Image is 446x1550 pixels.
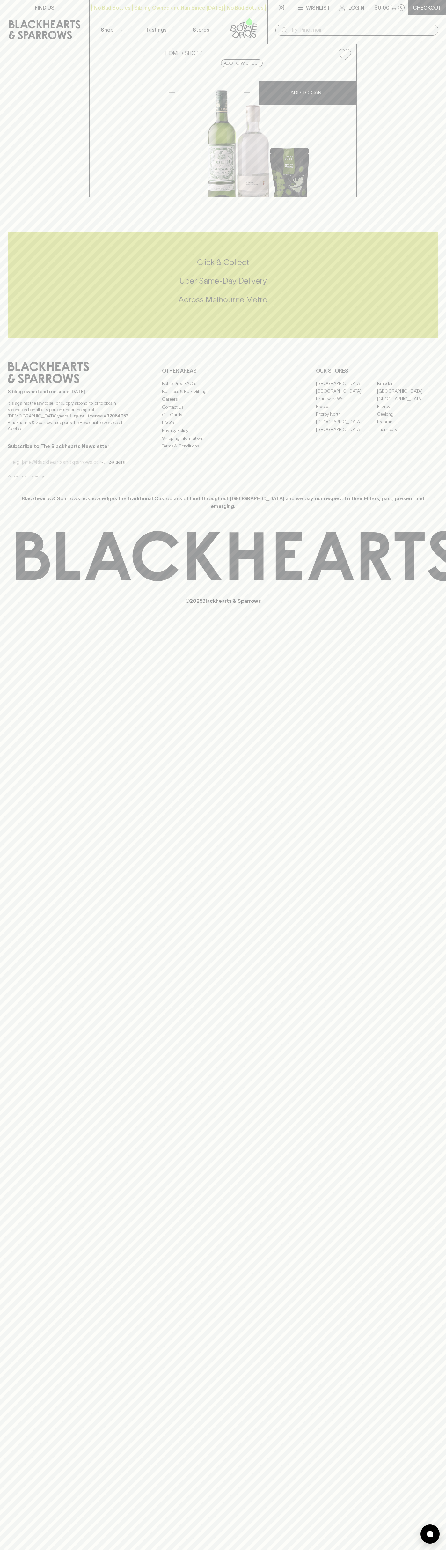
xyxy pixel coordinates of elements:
[8,232,438,338] div: Call to action block
[35,4,55,11] p: FIND US
[162,427,284,434] a: Privacy Policy
[316,367,438,374] p: OUR STORES
[316,418,377,425] a: [GEOGRAPHIC_DATA]
[162,380,284,387] a: Bottle Drop FAQ's
[8,276,438,286] h5: Uber Same-Day Delivery
[101,26,113,33] p: Shop
[259,81,357,105] button: ADD TO CART
[8,388,130,395] p: Sibling owned and run since [DATE]
[377,418,438,425] a: Prahran
[162,395,284,403] a: Careers
[193,26,209,33] p: Stores
[12,495,434,510] p: Blackhearts & Sparrows acknowledges the traditional Custodians of land throughout [GEOGRAPHIC_DAT...
[162,403,284,411] a: Contact Us
[221,59,263,67] button: Add to wishlist
[8,442,130,450] p: Subscribe to The Blackhearts Newsletter
[377,402,438,410] a: Fitzroy
[316,425,377,433] a: [GEOGRAPHIC_DATA]
[336,47,354,63] button: Add to wishlist
[146,26,166,33] p: Tastings
[162,434,284,442] a: Shipping Information
[427,1531,433,1537] img: bubble-icon
[290,89,325,96] p: ADD TO CART
[316,380,377,387] a: [GEOGRAPHIC_DATA]
[90,15,134,44] button: Shop
[134,15,179,44] a: Tastings
[377,410,438,418] a: Geelong
[162,411,284,419] a: Gift Cards
[348,4,364,11] p: Login
[291,25,433,35] input: Try "Pinot noir"
[316,410,377,418] a: Fitzroy North
[316,387,377,395] a: [GEOGRAPHIC_DATA]
[185,50,199,56] a: SHOP
[13,457,98,468] input: e.g. jane@blackheartsandsparrows.com.au
[8,400,130,432] p: It is against the law to sell or supply alcohol to, or to obtain alcohol on behalf of a person un...
[374,4,390,11] p: $0.00
[316,395,377,402] a: Brunswick West
[8,473,130,479] p: We will never spam you
[306,4,330,11] p: Wishlist
[377,395,438,402] a: [GEOGRAPHIC_DATA]
[98,455,130,469] button: SUBSCRIBE
[100,459,127,466] p: SUBSCRIBE
[377,425,438,433] a: Thornbury
[162,442,284,450] a: Terms & Conditions
[377,387,438,395] a: [GEOGRAPHIC_DATA]
[165,50,180,56] a: HOME
[8,294,438,305] h5: Across Melbourne Metro
[400,6,403,9] p: 0
[316,402,377,410] a: Elwood
[70,413,128,418] strong: Liquor License #32064953
[179,15,223,44] a: Stores
[162,419,284,426] a: FAQ's
[162,367,284,374] p: OTHER AREAS
[160,65,356,197] img: 32076.png
[8,257,438,268] h5: Click & Collect
[162,387,284,395] a: Business & Bulk Gifting
[377,380,438,387] a: Braddon
[413,4,442,11] p: Checkout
